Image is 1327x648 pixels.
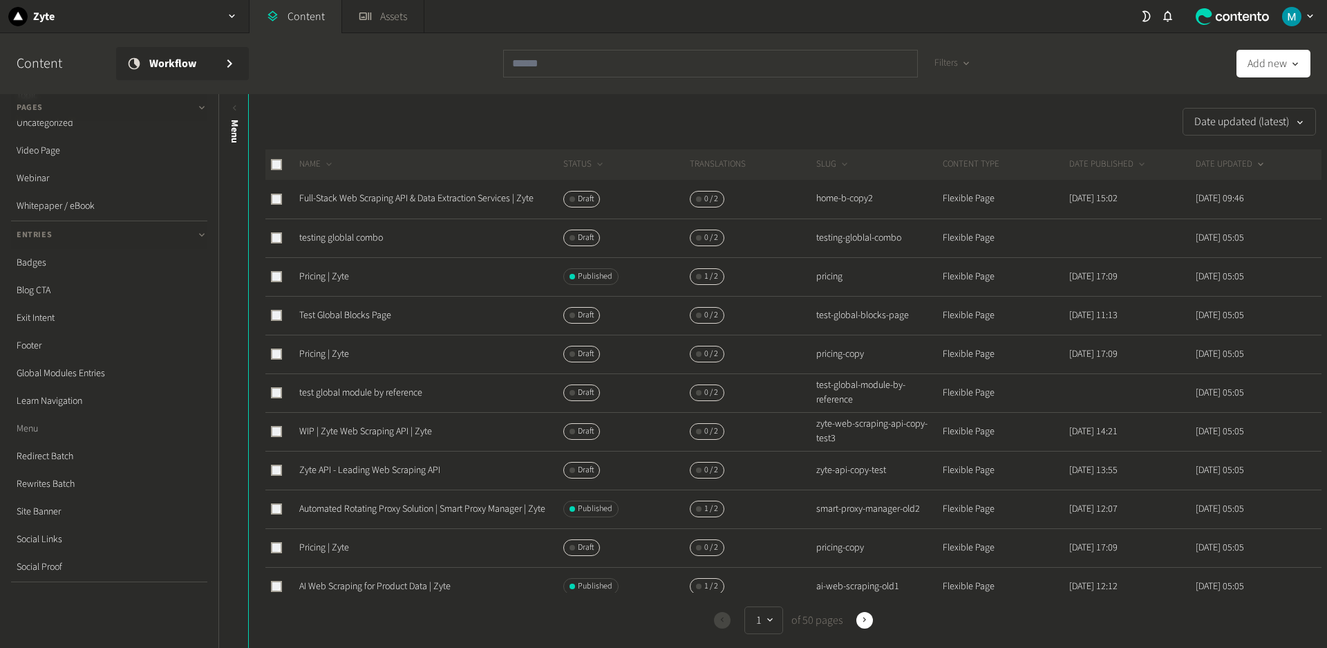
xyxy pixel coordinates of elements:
span: Published [578,580,612,593]
time: [DATE] 11:13 [1069,308,1118,322]
h2: Content [17,53,94,74]
th: CONTENT TYPE [942,149,1069,180]
a: Zyte API - Leading Web Scraping API [299,463,440,477]
span: Menu [227,120,242,143]
td: Flexible Page [942,257,1069,296]
span: 0 / 2 [704,464,718,476]
td: pricing-copy [816,528,942,567]
span: Draft [578,425,594,438]
span: Draft [578,348,594,360]
time: [DATE] 12:12 [1069,580,1118,593]
span: Draft [578,309,594,322]
a: Social Proof [11,553,207,581]
td: Flexible Page [942,335,1069,373]
a: Global Modules Entries [11,360,207,387]
button: 1 [744,607,783,634]
time: [DATE] 05:05 [1196,347,1244,361]
button: DATE UPDATED [1196,158,1266,172]
span: Draft [578,464,594,476]
time: [DATE] 09:46 [1196,192,1244,205]
img: Zyte [8,7,28,26]
span: Published [578,503,612,515]
time: [DATE] 17:09 [1069,347,1118,361]
button: Add new [1236,50,1310,77]
span: 0 / 2 [704,541,718,554]
td: pricing [816,257,942,296]
button: STATUS [563,158,605,172]
td: Flexible Page [942,296,1069,335]
time: [DATE] 05:05 [1196,386,1244,400]
span: 1 / 2 [704,503,718,515]
td: Flexible Page [942,412,1069,451]
td: smart-proxy-manager-old2 [816,490,942,528]
td: Flexible Page [942,451,1069,490]
time: [DATE] 15:02 [1069,192,1118,205]
a: Automated Rotating Proxy Solution | Smart Proxy Manager | Zyte [299,502,545,516]
span: Filters [934,56,958,71]
span: Entries [17,229,52,241]
span: 0 / 2 [704,348,718,360]
a: WIP | Zyte Web Scraping API | Zyte [299,425,432,438]
a: Footer [11,332,207,360]
time: [DATE] 17:09 [1069,541,1118,555]
td: Flexible Page [942,180,1069,219]
img: Mitch Holt [1282,7,1301,26]
span: 0 / 2 [704,387,718,399]
button: NAME [299,158,335,172]
a: Pricing | Zyte [299,347,349,361]
td: home-b-copy2 [816,180,942,219]
td: testing-globlal-combo [816,219,942,257]
span: Pages [17,102,43,114]
a: Blog CTA [11,277,207,304]
a: Rewrites Batch [11,470,207,498]
time: [DATE] 13:55 [1069,463,1118,477]
td: pricing-copy [816,335,942,373]
a: Whitepaper / eBook [11,192,207,220]
button: SLUG [816,158,850,172]
time: [DATE] 05:05 [1196,425,1244,438]
time: [DATE] 05:05 [1196,463,1244,477]
a: AI Web Scraping for Product Data | Zyte [299,580,451,593]
span: of 50 pages [789,612,843,629]
span: Draft [578,387,594,399]
time: [DATE] 14:21 [1069,425,1118,438]
td: Flexible Page [942,219,1069,257]
td: test-global-module-by-reference [816,373,942,412]
time: [DATE] 05:05 [1196,502,1244,516]
span: Draft [578,193,594,205]
time: [DATE] 05:05 [1196,580,1244,593]
a: Workflow [116,47,249,80]
span: Workflow [149,55,213,72]
button: Date updated (latest) [1183,108,1316,136]
time: [DATE] 05:05 [1196,308,1244,322]
button: DATE PUBLISHED [1069,158,1147,172]
span: 1 / 2 [704,270,718,283]
span: 0 / 2 [704,193,718,205]
a: testing globlal combo [299,231,383,245]
span: Draft [578,541,594,554]
td: Flexible Page [942,373,1069,412]
span: 0 / 2 [704,425,718,438]
a: Full-Stack Web Scraping API & Data Extraction Services | Zyte [299,192,534,205]
span: Draft [578,232,594,244]
td: Flexible Page [942,567,1069,606]
time: [DATE] 17:09 [1069,270,1118,284]
a: Uncategorized [11,109,207,137]
td: Flexible Page [942,490,1069,528]
a: Social Links [11,526,207,553]
a: Pricing | Zyte [299,541,349,555]
a: Exit Intent [11,304,207,332]
time: [DATE] 12:07 [1069,502,1118,516]
a: Learn Navigation [11,387,207,415]
a: Redirect Batch [11,443,207,470]
span: Published [578,270,612,283]
td: Flexible Page [942,528,1069,567]
td: test-global-blocks-page [816,296,942,335]
a: test global module by reference [299,386,422,400]
td: ai-web-scraping-old1 [816,567,942,606]
time: [DATE] 05:05 [1196,541,1244,555]
span: 0 / 2 [704,232,718,244]
time: [DATE] 05:05 [1196,231,1244,245]
a: Badges [11,249,207,277]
